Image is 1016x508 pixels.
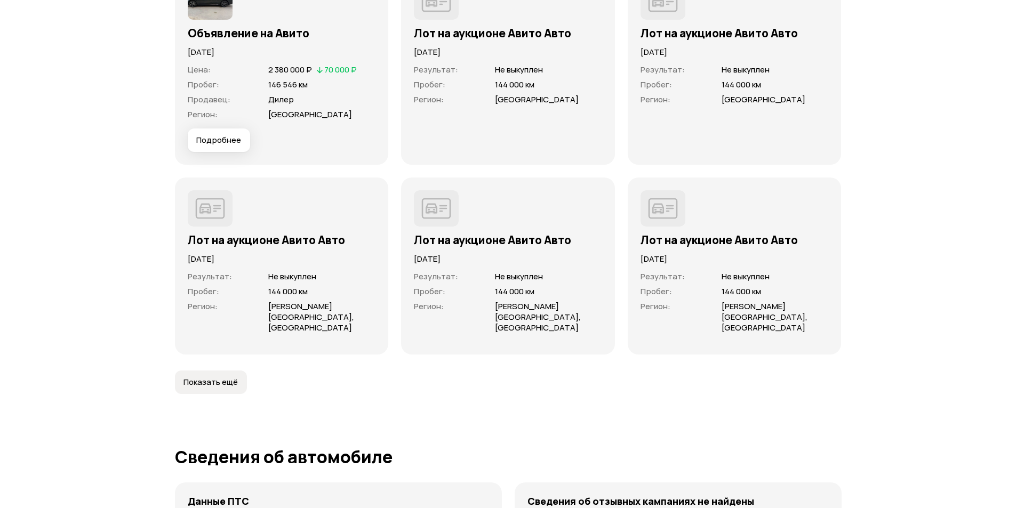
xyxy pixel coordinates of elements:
[414,26,602,40] h3: Лот на аукционе Авито Авто
[188,109,218,120] span: Регион :
[495,301,581,333] span: [PERSON_NAME][GEOGRAPHIC_DATA], [GEOGRAPHIC_DATA]
[188,64,211,75] span: Цена :
[188,46,376,58] p: [DATE]
[188,301,218,312] span: Регион :
[527,495,754,507] h4: Сведения об отзывных кампаниях не найдены
[188,26,376,40] h3: Объявление на Авито
[268,286,308,297] span: 144 000 км
[188,94,230,105] span: Продавец :
[641,233,829,247] h3: Лот на аукционе Авито Авто
[188,128,250,152] button: Подробнее
[495,64,543,75] span: Не выкуплен
[641,301,670,312] span: Регион :
[722,271,770,282] span: Не выкуплен
[414,233,602,247] h3: Лот на аукционе Авито Авто
[324,64,357,75] span: 70 000 ₽
[641,26,829,40] h3: Лот на аукционе Авито Авто
[641,271,685,282] span: Результат :
[414,301,444,312] span: Регион :
[495,79,534,90] span: 144 000 км
[183,377,238,388] span: Показать ещё
[495,286,534,297] span: 144 000 км
[495,271,543,282] span: Не выкуплен
[722,64,770,75] span: Не выкуплен
[641,64,685,75] span: Результат :
[414,46,602,58] p: [DATE]
[414,253,602,265] p: [DATE]
[641,94,670,105] span: Регион :
[175,447,842,466] h1: Сведения об автомобиле
[188,253,376,265] p: [DATE]
[196,135,241,146] span: Подробнее
[641,253,829,265] p: [DATE]
[268,109,352,120] span: [GEOGRAPHIC_DATA]
[641,79,672,90] span: Пробег :
[188,271,232,282] span: Результат :
[641,46,829,58] p: [DATE]
[414,94,444,105] span: Регион :
[188,233,376,247] h3: Лот на аукционе Авито Авто
[268,79,308,90] span: 146 546 км
[268,301,354,333] span: [PERSON_NAME][GEOGRAPHIC_DATA], [GEOGRAPHIC_DATA]
[175,370,247,394] button: Показать ещё
[722,79,761,90] span: 144 000 км
[722,94,805,105] span: [GEOGRAPHIC_DATA]
[188,495,249,507] h4: Данные ПТС
[495,94,579,105] span: [GEOGRAPHIC_DATA]
[268,271,316,282] span: Не выкуплен
[188,79,219,90] span: Пробег :
[188,286,219,297] span: Пробег :
[414,286,445,297] span: Пробег :
[414,79,445,90] span: Пробег :
[268,94,294,105] span: Дилер
[722,286,761,297] span: 144 000 км
[414,271,458,282] span: Результат :
[641,286,672,297] span: Пробег :
[722,301,807,333] span: [PERSON_NAME][GEOGRAPHIC_DATA], [GEOGRAPHIC_DATA]
[414,64,458,75] span: Результат :
[268,64,312,75] span: 2 380 000 ₽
